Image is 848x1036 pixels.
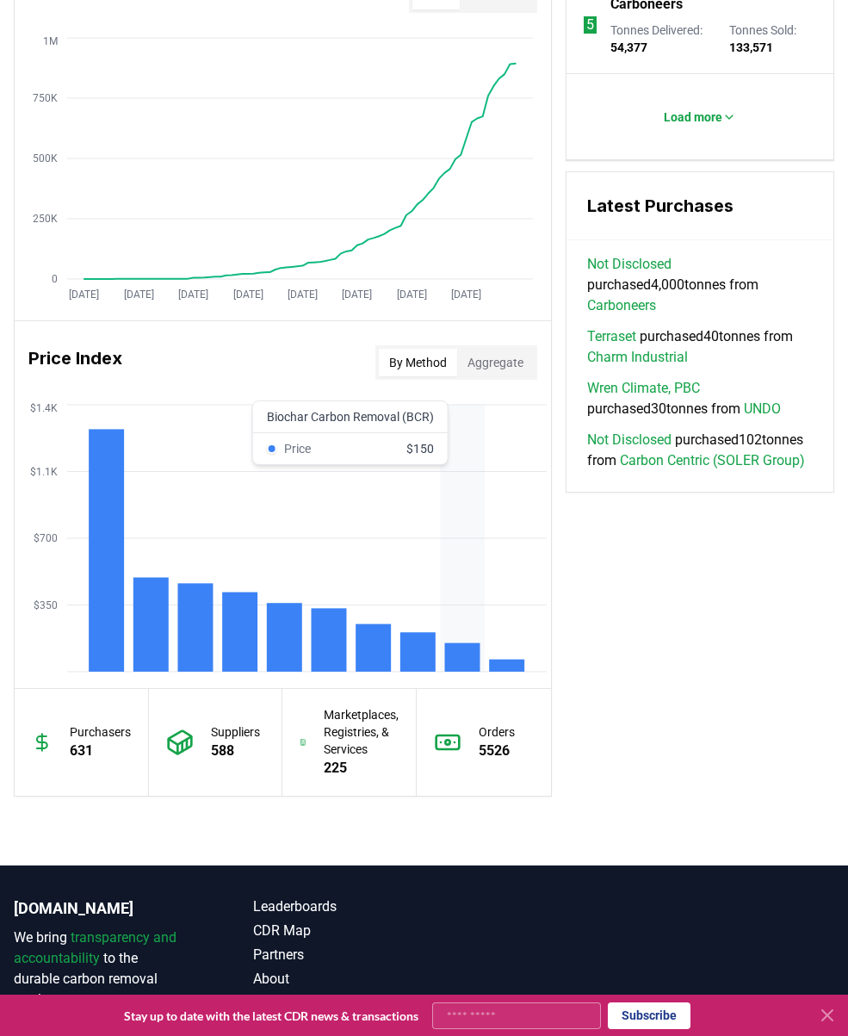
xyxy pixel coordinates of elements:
[587,254,672,275] a: Not Disclosed
[587,430,672,450] a: Not Disclosed
[52,273,58,285] tspan: 0
[610,22,711,56] p: Tonnes Delivered :
[587,254,813,316] span: purchased 4,000 tonnes from
[14,927,184,1010] p: We bring to the durable carbon removal market
[610,40,647,54] span: 54,377
[587,347,688,368] a: Charm Industrial
[587,326,813,368] span: purchased 40 tonnes from
[211,723,260,741] p: Suppliers
[587,295,656,316] a: Carboneers
[43,35,58,47] tspan: 1M
[30,466,58,478] tspan: $1.1K
[479,741,515,761] p: 5526
[587,378,813,419] span: purchased 30 tonnes from
[451,288,481,301] tspan: [DATE]
[28,345,122,380] h3: Price Index
[253,921,424,941] a: CDR Map
[664,109,722,126] p: Load more
[324,758,399,779] p: 225
[30,402,58,414] tspan: $1.4K
[587,326,636,347] a: Terraset
[729,40,773,54] span: 133,571
[744,399,781,419] a: UNDO
[379,349,457,376] button: By Method
[178,288,208,301] tspan: [DATE]
[124,288,154,301] tspan: [DATE]
[288,288,318,301] tspan: [DATE]
[620,450,805,471] a: Carbon Centric (SOLER Group)
[34,599,58,611] tspan: $350
[253,969,424,989] a: About
[342,288,372,301] tspan: [DATE]
[253,993,424,1014] a: Blog
[253,945,424,965] a: Partners
[253,896,424,917] a: Leaderboards
[587,193,813,219] h3: Latest Purchases
[34,532,58,544] tspan: $700
[33,213,58,225] tspan: 250K
[70,723,131,741] p: Purchasers
[650,100,750,134] button: Load more
[211,741,260,761] p: 588
[14,929,176,966] span: transparency and accountability
[457,349,534,376] button: Aggregate
[70,741,131,761] p: 631
[586,15,594,35] p: 5
[33,92,58,104] tspan: 750K
[69,288,99,301] tspan: [DATE]
[324,706,399,758] p: Marketplaces, Registries, & Services
[233,288,263,301] tspan: [DATE]
[729,22,816,56] p: Tonnes Sold :
[33,152,58,164] tspan: 500K
[587,430,813,471] span: purchased 102 tonnes from
[479,723,515,741] p: Orders
[587,378,700,399] a: Wren Climate, PBC
[14,896,184,921] p: [DOMAIN_NAME]
[397,288,427,301] tspan: [DATE]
